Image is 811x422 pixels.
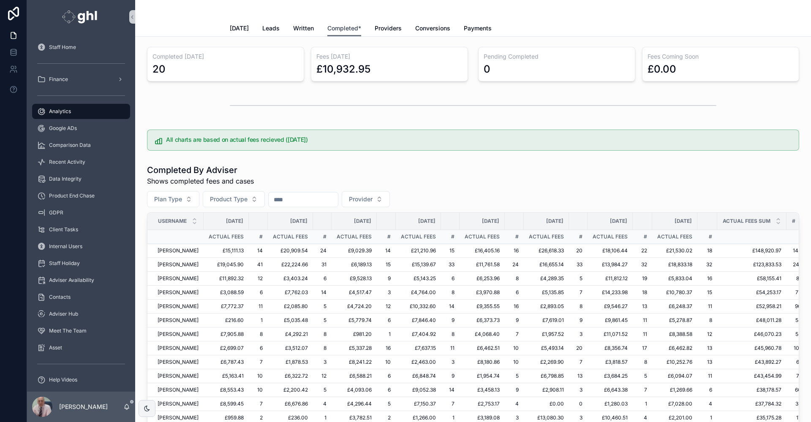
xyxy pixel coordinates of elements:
[633,314,652,327] td: 11
[332,244,377,258] td: £9,029.39
[569,341,588,355] td: 20
[505,286,524,300] td: 6
[464,24,492,32] span: Payments
[633,300,652,314] td: 13
[377,286,396,300] td: 3
[49,76,68,83] span: Finance
[396,327,441,341] td: £7,404.92
[460,355,505,369] td: £8,180.86
[49,226,78,233] span: Client Tasks
[569,300,588,314] td: 8
[418,218,435,225] span: [DATE]
[316,52,463,61] h3: Fees [DATE]
[49,192,95,199] span: Product End Chase
[377,355,396,369] td: 10
[697,300,717,314] td: 11
[460,327,505,341] td: £4,068.40
[588,341,633,355] td: £8,356.74
[569,230,588,244] td: #
[569,286,588,300] td: 7
[268,341,313,355] td: £3,512.07
[396,286,441,300] td: £4,764.00
[313,341,332,355] td: 8
[505,230,524,244] td: #
[316,62,370,76] div: £10,932.95
[588,300,633,314] td: £9,546.27
[226,218,243,225] span: [DATE]
[49,159,85,165] span: Recent Activity
[332,327,377,341] td: £981.20
[648,62,676,76] div: £0.00
[460,300,505,314] td: £9,355.55
[249,258,268,272] td: 41
[588,314,633,327] td: £9,861.45
[524,286,569,300] td: £5,135.85
[441,383,460,397] td: 14
[505,355,524,369] td: 10
[49,260,80,267] span: Staff Holiday
[147,191,199,207] button: Select Button
[652,286,697,300] td: £10,780.37
[332,383,377,397] td: £4,093.06
[396,300,441,314] td: £10,332.60
[546,218,563,225] span: [DATE]
[505,272,524,286] td: 8
[32,273,130,288] a: Adviser Availability
[396,314,441,327] td: £7,846.40
[460,230,505,244] td: Actual Fees
[268,327,313,341] td: £4,292.21
[633,286,652,300] td: 18
[569,383,588,397] td: 3
[32,72,130,87] a: Finance
[313,369,332,383] td: 12
[375,21,402,38] a: Providers
[147,355,204,369] td: [PERSON_NAME]
[723,218,770,225] span: Actual Fees SUM
[147,164,254,176] h1: Completed By Adviser
[441,230,460,244] td: #
[524,258,569,272] td: £16,655.14
[313,314,332,327] td: 5
[377,272,396,286] td: 9
[717,272,787,286] td: £58,155.41
[717,244,787,258] td: £148,920.97
[717,314,787,327] td: £48,011.28
[396,230,441,244] td: Actual Fees
[633,369,652,383] td: 5
[524,383,569,397] td: £2,908.11
[32,323,130,338] a: Meet The Team
[268,369,313,383] td: £6,322.72
[230,24,249,32] span: [DATE]
[147,327,204,341] td: [PERSON_NAME]
[268,244,313,258] td: £20,909.54
[460,272,505,286] td: £6,253.96
[32,222,130,237] a: Client Tasks
[332,286,377,300] td: £4,517.47
[441,244,460,258] td: 15
[204,258,249,272] td: £19,045.90
[204,230,249,244] td: Actual Fees
[147,258,204,272] td: [PERSON_NAME]
[154,195,182,203] span: Plan Type
[697,327,717,341] td: 12
[204,341,249,355] td: £2,699.07
[49,327,87,334] span: Meet The Team
[524,244,569,258] td: £26,618.33
[505,369,524,383] td: 5
[293,21,314,38] a: Written
[717,369,787,383] td: £43,454.99
[249,300,268,314] td: 11
[524,300,569,314] td: £2,893.05
[49,277,94,284] span: Adviser Availability
[32,171,130,187] a: Data Integrity
[32,104,130,119] a: Analytics
[32,372,130,387] a: Help Videos
[377,383,396,397] td: 6
[332,369,377,383] td: £6,588.21
[32,40,130,55] a: Staff Home
[505,327,524,341] td: 7
[268,258,313,272] td: £22,224.66
[524,355,569,369] td: £2,269.90
[415,21,450,38] a: Conversions
[377,244,396,258] td: 14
